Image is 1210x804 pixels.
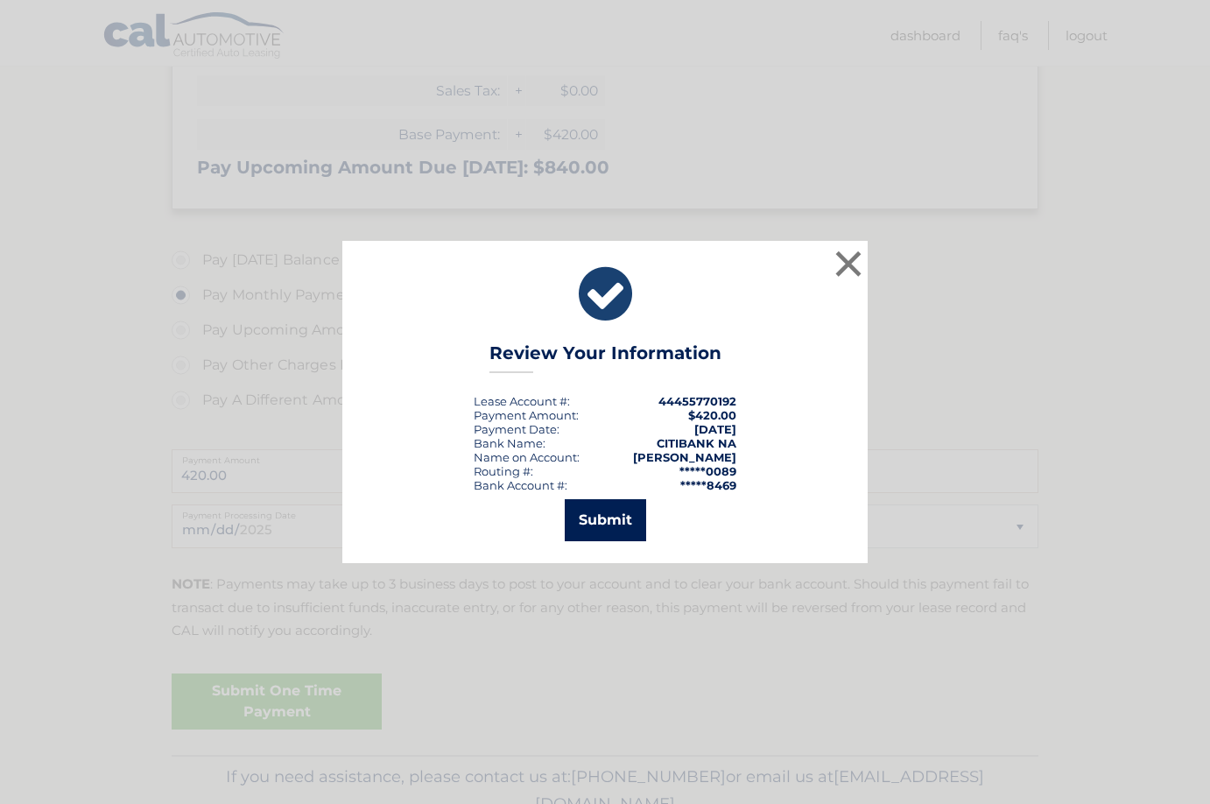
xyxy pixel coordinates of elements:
div: Bank Account #: [474,478,567,492]
span: [DATE] [694,422,736,436]
button: Submit [565,499,646,541]
h3: Review Your Information [489,342,721,373]
span: $420.00 [688,408,736,422]
div: Lease Account #: [474,394,570,408]
div: : [474,422,559,436]
div: Routing #: [474,464,533,478]
div: Payment Amount: [474,408,579,422]
strong: 44455770192 [658,394,736,408]
button: × [831,246,866,281]
strong: CITIBANK NA [657,436,736,450]
div: Bank Name: [474,436,545,450]
strong: [PERSON_NAME] [633,450,736,464]
div: Name on Account: [474,450,580,464]
span: Payment Date [474,422,557,436]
